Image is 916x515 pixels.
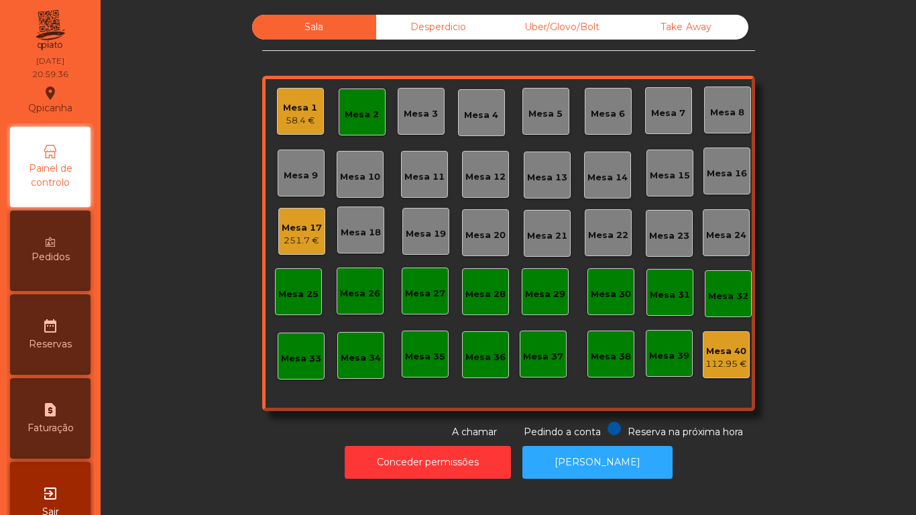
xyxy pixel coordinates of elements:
div: Mesa 9 [284,169,318,182]
div: Mesa 23 [649,229,689,243]
button: [PERSON_NAME] [522,446,673,479]
span: Faturação [27,421,74,435]
div: Mesa 28 [465,288,506,301]
div: 20:59:36 [32,68,68,80]
div: Mesa 18 [341,226,381,239]
span: Reserva na próxima hora [628,426,743,438]
div: Mesa 35 [405,350,445,363]
div: Qpicanha [28,83,72,117]
div: 112.95 € [705,357,747,371]
div: Take Away [624,15,748,40]
div: Mesa 39 [649,349,689,363]
div: Mesa 14 [587,171,628,184]
div: Mesa 7 [651,107,685,120]
div: Mesa 24 [706,229,746,242]
div: Mesa 11 [404,170,445,184]
div: Mesa 29 [525,288,565,301]
div: Desperdicio [376,15,500,40]
span: Reservas [29,337,72,351]
span: A chamar [452,426,497,438]
div: Mesa 1 [283,101,317,115]
div: Mesa 40 [705,345,747,358]
div: Mesa 2 [345,108,379,121]
button: Conceder permissões [345,446,511,479]
i: date_range [42,318,58,334]
div: Mesa 21 [527,229,567,243]
div: Mesa 36 [465,351,506,364]
div: Mesa 25 [278,288,319,301]
div: Mesa 38 [591,350,631,363]
div: Mesa 12 [465,170,506,184]
div: Mesa 17 [282,221,322,235]
div: Mesa 37 [523,350,563,363]
div: Mesa 15 [650,169,690,182]
div: Mesa 34 [341,351,381,365]
div: Mesa 10 [340,170,380,184]
div: Mesa 5 [528,107,563,121]
img: qpiato [34,7,66,54]
div: Sala [252,15,376,40]
div: Mesa 3 [404,107,438,121]
i: request_page [42,402,58,418]
div: Mesa 26 [340,287,380,300]
div: Mesa 31 [650,288,690,302]
div: Mesa 16 [707,167,747,180]
div: Mesa 20 [465,229,506,242]
div: Uber/Glovo/Bolt [500,15,624,40]
div: Mesa 30 [591,288,631,301]
span: Pedindo a conta [524,426,601,438]
div: 58.4 € [283,114,317,127]
span: Painel de controlo [13,162,87,190]
div: [DATE] [36,55,64,67]
div: 251.7 € [282,234,322,247]
div: Mesa 6 [591,107,625,121]
span: Pedidos [32,250,70,264]
div: Mesa 27 [405,287,445,300]
div: Mesa 4 [464,109,498,122]
i: exit_to_app [42,485,58,502]
div: Mesa 22 [588,229,628,242]
div: Mesa 33 [281,352,321,365]
div: Mesa 32 [708,290,748,303]
i: location_on [42,85,58,101]
div: Mesa 19 [406,227,446,241]
div: Mesa 8 [710,106,744,119]
div: Mesa 13 [527,171,567,184]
